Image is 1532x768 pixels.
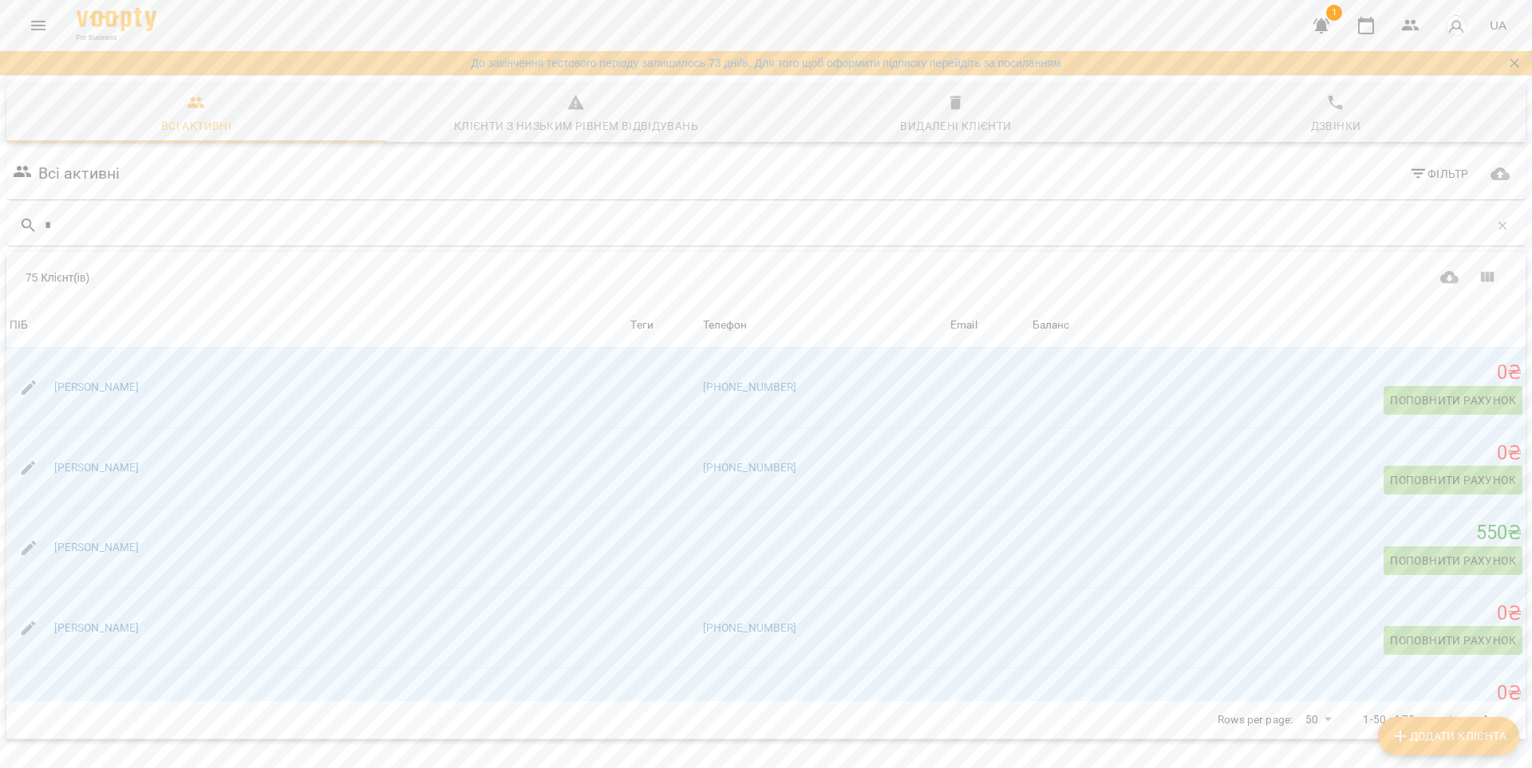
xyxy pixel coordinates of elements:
span: Поповнити рахунок [1390,391,1516,410]
button: Додати клієнта [1378,717,1519,755]
span: ПІБ [10,316,624,335]
a: [PHONE_NUMBER] [703,461,797,474]
span: 1 [1326,5,1342,21]
h5: 0 ₴ [1033,360,1522,385]
div: ПІБ [10,316,28,335]
a: [PHONE_NUMBER] [703,621,797,634]
span: For Business [77,33,156,43]
div: Баланс [1033,316,1070,335]
div: Sort [703,316,748,335]
button: Показати колонки [1468,258,1506,297]
p: 1-50 of 75 [1363,712,1414,728]
div: 75 Клієнт(ів) [26,270,760,286]
img: Voopty Logo [77,8,156,31]
div: Клієнти з низьким рівнем відвідувань [454,116,698,136]
a: [PHONE_NUMBER] [703,380,797,393]
span: Поповнити рахунок [1390,631,1516,650]
div: Дзвінки [1311,116,1361,136]
h6: Всі активні [38,161,120,186]
button: Поповнити рахунок [1384,386,1522,415]
span: Додати клієнта [1391,727,1506,746]
button: Поповнити рахунок [1384,546,1522,575]
span: Поповнити рахунок [1390,471,1516,490]
a: [PERSON_NAME] [54,460,140,476]
button: Завантажити CSV [1431,258,1469,297]
h5: 550 ₴ [1033,521,1522,545]
div: Видалені клієнти [900,116,1011,136]
a: [PERSON_NAME] [54,540,140,556]
button: Menu [19,6,57,45]
div: Sort [10,316,28,335]
div: 50 [1299,708,1337,731]
div: Email [950,316,977,335]
span: Поповнити рахунок [1390,551,1516,570]
span: Баланс [1033,316,1522,335]
h5: 0 ₴ [1033,681,1522,706]
div: Теги [630,316,696,335]
h5: 0 ₴ [1033,441,1522,466]
button: UA [1483,10,1513,40]
h5: 0 ₴ [1033,601,1522,626]
span: Телефон [703,316,944,335]
span: UA [1490,17,1506,33]
button: Поповнити рахунок [1384,626,1522,655]
button: Next Page [1468,701,1506,739]
a: [PERSON_NAME] [54,620,140,636]
a: До закінчення тестового періоду залишилось 73 дні/в. Для того щоб оформити підписку перейдіть за ... [471,55,1060,71]
div: Телефон [703,316,748,335]
div: Table Toolbar [6,252,1526,303]
button: Фільтр [1403,160,1475,188]
a: [PERSON_NAME] [54,380,140,396]
p: Rows per page: [1218,712,1293,728]
button: Закрити сповіщення [1503,52,1526,74]
div: Sort [1033,316,1070,335]
span: Фільтр [1409,164,1469,183]
img: avatar_s.png [1445,14,1467,37]
div: Всі активні [161,116,231,136]
button: Поповнити рахунок [1384,466,1522,494]
div: Sort [950,316,977,335]
span: Email [950,316,1026,335]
